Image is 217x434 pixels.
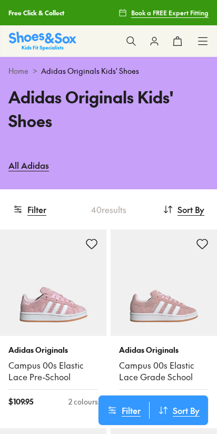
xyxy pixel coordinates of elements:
[8,85,209,132] h1: Adidas Originals Kids' Shoes
[13,198,46,221] button: Filter
[8,396,33,407] span: $ 109.95
[163,198,204,221] button: Sort By
[173,404,200,417] span: Sort By
[8,344,98,355] p: Adidas Originals
[8,65,209,76] div: >
[68,396,98,407] div: 2 colours
[177,203,204,216] span: Sort By
[119,344,209,355] p: Adidas Originals
[9,32,76,50] img: SNS_Logo_Responsive.svg
[8,360,98,383] a: Campus 00s Elastic Lace Pre-School
[8,65,28,76] a: Home
[131,8,209,17] span: Book a FREE Expert Fitting
[8,153,49,177] a: All Adidas
[119,3,209,22] a: Book a FREE Expert Fitting
[9,32,76,50] a: Shoes & Sox
[41,65,139,76] span: Adidas Originals Kids' Shoes
[119,360,209,383] a: Campus 00s Elastic Lace Grade School
[150,402,208,419] button: Sort By
[98,402,149,419] button: Filter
